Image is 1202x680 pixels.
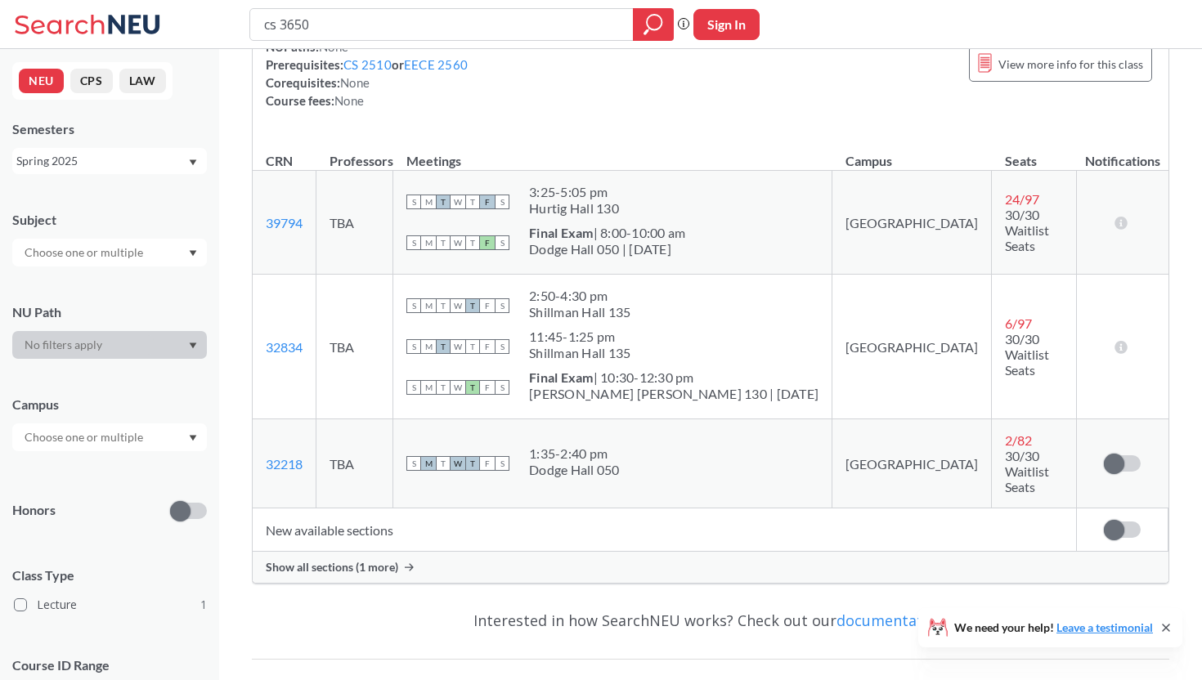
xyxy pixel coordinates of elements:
[465,380,480,395] span: T
[12,501,56,520] p: Honors
[316,171,393,275] td: TBA
[529,225,685,241] div: | 8:00-10:00 am
[266,215,303,230] a: 39794
[1005,207,1049,253] span: 30/30 Waitlist Seats
[266,152,293,170] div: CRN
[529,288,630,304] div: 2:50 - 4:30 pm
[12,396,207,414] div: Campus
[465,339,480,354] span: T
[406,380,421,395] span: S
[1005,331,1049,378] span: 30/30 Waitlist Seats
[495,235,509,250] span: S
[12,211,207,229] div: Subject
[436,235,451,250] span: T
[529,369,819,386] div: | 10:30-12:30 pm
[451,298,465,313] span: W
[436,380,451,395] span: T
[70,69,113,93] button: CPS
[406,195,421,209] span: S
[480,456,495,471] span: F
[480,380,495,395] span: F
[12,656,207,675] p: Course ID Range
[451,456,465,471] span: W
[12,303,207,321] div: NU Path
[393,136,832,171] th: Meetings
[495,339,509,354] span: S
[316,419,393,508] td: TBA
[406,456,421,471] span: S
[495,380,509,395] span: S
[451,235,465,250] span: W
[436,339,451,354] span: T
[529,304,630,320] div: Shillman Hall 135
[340,75,370,90] span: None
[836,611,949,630] a: documentation!
[1056,620,1153,634] a: Leave a testimonial
[495,298,509,313] span: S
[529,225,594,240] b: Final Exam
[495,456,509,471] span: S
[253,552,1168,583] div: Show all sections (1 more)
[998,54,1143,74] span: View more info for this class
[12,120,207,138] div: Semesters
[19,69,64,93] button: NEU
[1077,136,1168,171] th: Notifications
[421,456,436,471] span: M
[266,339,303,355] a: 32834
[693,9,760,40] button: Sign In
[189,159,197,166] svg: Dropdown arrow
[529,200,619,217] div: Hurtig Hall 130
[529,329,630,345] div: 11:45 - 1:25 pm
[529,241,685,257] div: Dodge Hall 050 | [DATE]
[633,8,674,41] div: magnifying glass
[465,195,480,209] span: T
[436,298,451,313] span: T
[189,342,197,349] svg: Dropdown arrow
[404,57,468,72] a: EECE 2560
[992,136,1077,171] th: Seats
[316,136,393,171] th: Professors
[421,298,436,313] span: M
[644,13,663,36] svg: magnifying glass
[436,456,451,471] span: T
[436,195,451,209] span: T
[252,597,1169,644] div: Interested in how SearchNEU works? Check out our
[14,594,207,615] label: Lecture
[465,456,480,471] span: T
[529,445,620,462] div: 1:35 - 2:40 pm
[262,11,621,38] input: Class, professor, course number, "phrase"
[1005,448,1049,494] span: 30/30 Waitlist Seats
[12,423,207,451] div: Dropdown arrow
[832,419,992,508] td: [GEOGRAPHIC_DATA]
[12,566,207,584] span: Class Type
[529,345,630,361] div: Shillman Hall 135
[1005,191,1039,207] span: 24 / 97
[266,456,303,472] a: 32218
[480,339,495,354] span: F
[495,195,509,209] span: S
[480,235,495,250] span: F
[832,136,992,171] th: Campus
[16,152,187,170] div: Spring 2025
[465,235,480,250] span: T
[451,380,465,395] span: W
[954,622,1153,633] span: We need your help!
[200,596,207,614] span: 1
[529,184,619,200] div: 3:25 - 5:05 pm
[316,275,393,419] td: TBA
[1005,315,1032,331] span: 6 / 97
[406,235,421,250] span: S
[12,239,207,266] div: Dropdown arrow
[421,339,436,354] span: M
[529,386,819,402] div: [PERSON_NAME] [PERSON_NAME] 130 | [DATE]
[421,195,436,209] span: M
[421,235,436,250] span: M
[189,435,197,441] svg: Dropdown arrow
[119,69,166,93] button: LAW
[1005,432,1032,448] span: 2 / 82
[253,508,1077,552] td: New available sections
[343,57,392,72] a: CS 2510
[529,462,620,478] div: Dodge Hall 050
[832,171,992,275] td: [GEOGRAPHIC_DATA]
[421,380,436,395] span: M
